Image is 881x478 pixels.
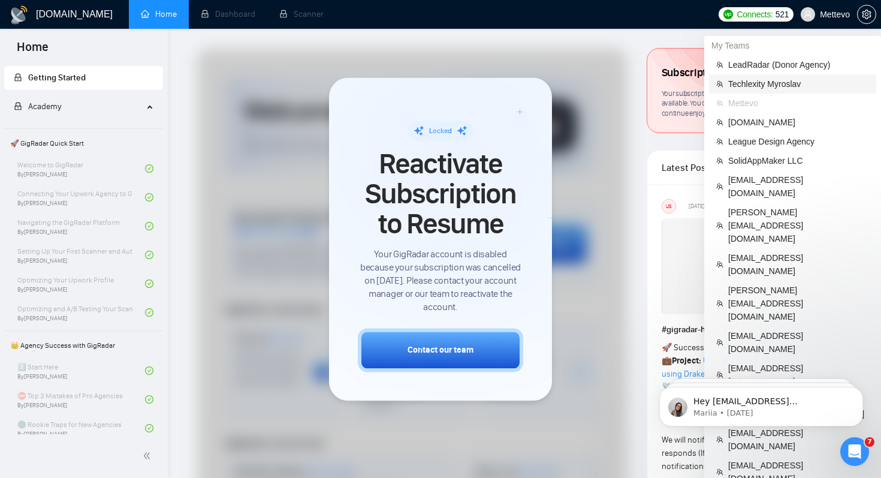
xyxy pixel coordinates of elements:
span: Reactivate Subscription to Resume [358,149,523,239]
span: check-circle [145,222,153,230]
span: team [716,80,723,88]
span: double-left [143,450,155,462]
span: Your subscription has ended, and features are no longer available. You can renew subscription to ... [662,89,832,118]
span: team [716,61,723,68]
span: team [716,222,723,229]
span: SolidAppMaker LLC [728,154,869,167]
span: check-circle [145,251,153,259]
iframe: Intercom live chat [840,437,869,466]
span: team [716,261,723,268]
span: Locked [429,127,452,135]
a: setting [857,10,876,19]
span: League Design Agency [728,135,869,148]
span: check-circle [145,308,153,317]
span: lock [14,73,22,82]
span: [EMAIL_ADDRESS][DOMAIN_NAME] [728,329,869,356]
span: Subscription [662,63,721,83]
span: check-circle [145,366,153,375]
span: team [716,138,723,145]
span: [DATE] [689,201,705,212]
span: [EMAIL_ADDRESS][DOMAIN_NAME] [728,173,869,200]
img: upwork-logo.png [723,10,733,19]
span: lock [14,102,22,110]
span: team [716,183,723,190]
span: check-circle [145,424,153,432]
span: Academy [14,101,61,112]
span: Latest Posts from the GigRadar Community [662,160,719,175]
span: [EMAIL_ADDRESS][DOMAIN_NAME] [728,251,869,278]
span: team [716,119,723,126]
iframe: Intercom notifications message [641,362,881,446]
span: user [804,10,812,19]
div: Contact our team [408,344,473,356]
span: LeadRadar (Donor Agency) [728,58,869,71]
strong: Project: [672,356,701,366]
span: team [716,100,723,107]
img: logo [10,5,29,25]
span: [DOMAIN_NAME] [728,116,869,129]
span: [PERSON_NAME][EMAIL_ADDRESS][DOMAIN_NAME] [728,284,869,323]
span: [PERSON_NAME][EMAIL_ADDRESS][DOMAIN_NAME] [728,206,869,245]
a: homeHome [141,9,177,19]
span: check-circle [145,193,153,202]
span: check-circle [145,279,153,288]
span: Academy [28,101,61,112]
span: Mettevo [728,97,869,110]
span: Connects: [737,8,773,21]
span: Home [7,38,58,64]
span: check-circle [145,164,153,173]
li: Getting Started [4,66,163,90]
button: Contact our team [358,328,523,372]
div: My Teams [704,36,881,55]
button: setting [857,5,876,24]
span: team [716,468,723,476]
span: 👑 Agency Success with GigRadar [5,333,162,357]
span: setting [858,10,876,19]
img: weqQh+iSagEgQAAAABJRU5ErkJggg== [662,218,805,314]
span: team [716,157,723,164]
span: 7 [865,437,874,447]
span: check-circle [145,395,153,404]
span: Techlexity Myroslav [728,77,869,91]
h1: # gigradar-hub [662,323,837,336]
span: 521 [776,8,789,21]
span: Getting Started [28,73,86,83]
div: US [662,200,675,213]
span: team [716,339,723,346]
span: team [716,300,723,307]
span: 🚀 GigRadar Quick Start [5,131,162,155]
span: Your GigRadar account is disabled because your subscription was cancelled on [DATE]. Please conta... [358,248,523,314]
